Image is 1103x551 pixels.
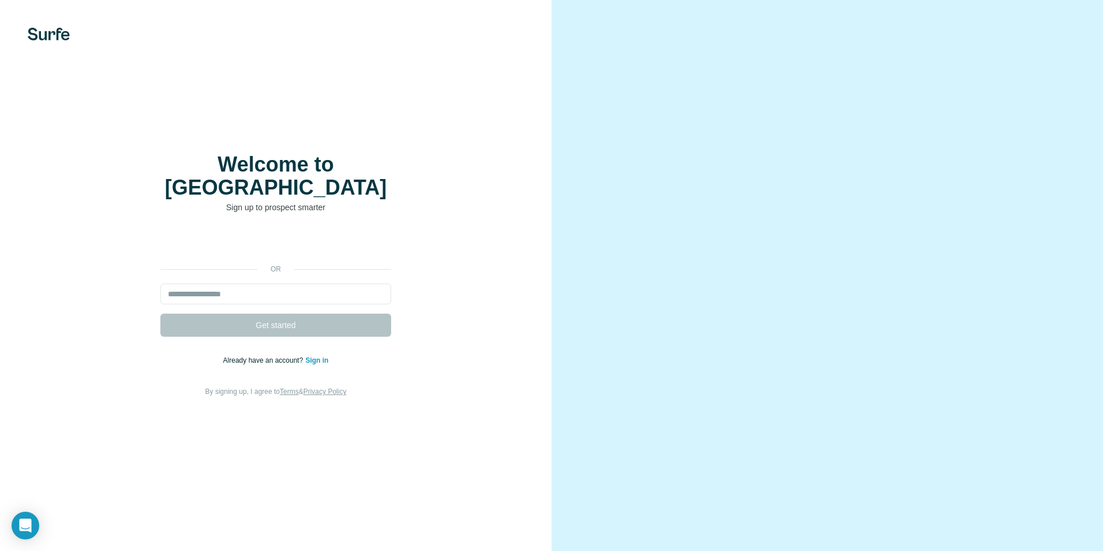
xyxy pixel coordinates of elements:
[12,512,39,539] div: Open Intercom Messenger
[155,230,397,256] iframe: Sign in with Google Button
[257,264,294,274] p: or
[223,356,306,364] span: Already have an account?
[160,202,391,213] p: Sign up to prospect smarter
[303,388,347,396] a: Privacy Policy
[28,28,70,40] img: Surfe's logo
[305,356,328,364] a: Sign in
[205,388,347,396] span: By signing up, I agree to &
[160,153,391,199] h1: Welcome to [GEOGRAPHIC_DATA]
[280,388,299,396] a: Terms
